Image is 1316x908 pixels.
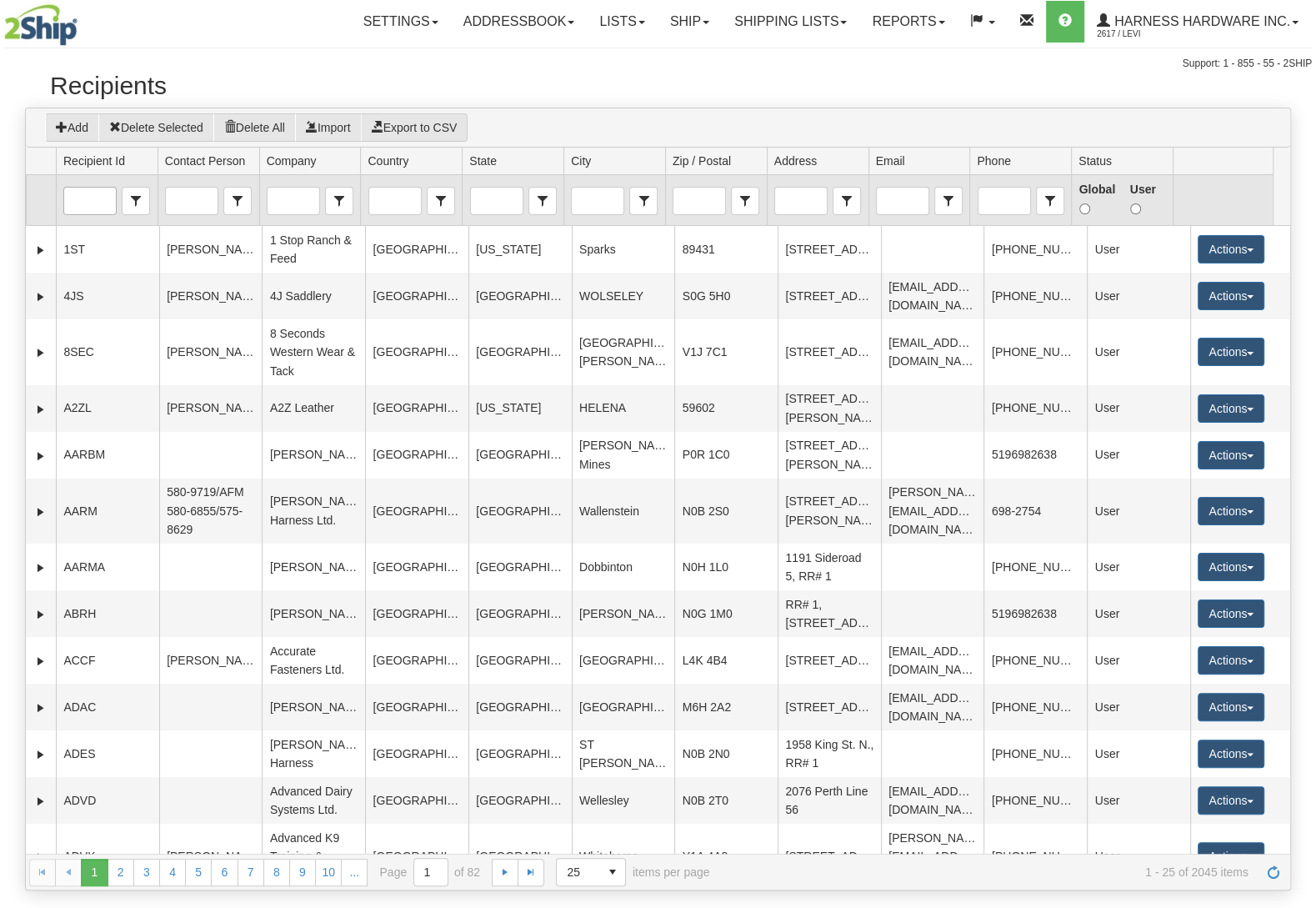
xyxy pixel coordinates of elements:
span: Phone [977,153,1010,169]
input: Page 1 [414,859,448,885]
a: Expand [33,653,49,670]
span: select [123,188,149,214]
label: Global [1079,180,1125,218]
td: N0H 1L0 [674,544,778,590]
span: Email [934,187,963,215]
td: ACCF [56,637,159,684]
span: select [326,188,353,214]
td: [PERSON_NAME][EMAIL_ADDRESS][DOMAIN_NAME] [881,824,984,889]
a: 2 [108,859,134,885]
button: Delete Selected [98,113,214,142]
td: [PERSON_NAME] [159,226,263,273]
td: RR# 1, [STREET_ADDRESS] [778,590,881,637]
td: [GEOGRAPHIC_DATA] [468,824,572,889]
span: State [469,153,497,169]
td: [STREET_ADDRESS] [778,684,881,730]
td: filter cell [1071,175,1173,226]
td: A2ZL [56,385,159,432]
a: Expand [33,448,49,464]
iframe: chat widget [1278,369,1314,539]
td: 1 Stop Ranch & Feed [262,226,365,273]
input: Company [268,188,319,214]
a: 10 [315,859,342,885]
a: Expand [33,700,49,716]
td: Advanced K9 Training & Service [262,824,365,889]
td: Sparks [572,226,675,273]
td: Wallenstein [572,479,675,544]
a: 8 [263,859,290,885]
td: 59602 [674,385,778,432]
td: User [1087,273,1190,319]
td: [PERSON_NAME] [262,684,365,730]
td: 5196982638 [983,590,1087,637]
td: [PERSON_NAME] [159,319,263,384]
td: AARMA [56,544,159,590]
td: [GEOGRAPHIC_DATA] [468,273,572,319]
td: filter cell [868,175,970,226]
td: [PHONE_NUMBER] [983,226,1087,273]
button: Actions [1198,786,1264,815]
td: [GEOGRAPHIC_DATA] [572,684,675,730]
span: items per page [556,858,709,886]
span: Page of 82 [379,858,480,886]
td: [PERSON_NAME] [262,544,365,590]
td: WOLSELEY [572,273,675,319]
span: select [935,188,962,214]
input: User [1130,203,1141,214]
a: Go to the next page [492,859,518,885]
input: Global [1079,203,1090,214]
span: Address [774,153,817,169]
span: Country [368,153,408,169]
td: 1958 King St. N., RR# 1 [778,730,881,777]
a: Settings [351,1,451,43]
td: [GEOGRAPHIC_DATA] [468,684,572,730]
a: Reports [859,1,957,43]
a: Expand [33,606,49,623]
td: [GEOGRAPHIC_DATA] [468,730,572,777]
span: Contact Person [223,187,252,215]
span: City [629,187,658,215]
td: [PERSON_NAME] [159,824,263,889]
td: [GEOGRAPHIC_DATA] [365,432,468,479]
td: AARBM [56,432,159,479]
td: ADAC [56,684,159,730]
td: filter cell [360,175,462,226]
span: Phone [1036,187,1064,215]
span: select [529,188,556,214]
a: Expand [33,849,49,865]
td: [PHONE_NUMBER] [983,637,1087,684]
a: 3 [133,859,160,885]
a: 7 [238,859,264,885]
td: Y1A 4A8 [674,824,778,889]
a: Expand [33,242,49,258]
td: V1J 7C1 [674,319,778,384]
input: Phone [978,188,1030,214]
td: [GEOGRAPHIC_DATA] [365,385,468,432]
td: User [1087,544,1190,590]
td: 4J Saddlery [262,273,365,319]
td: filter cell [969,175,1071,226]
a: Harness Hardware Inc. 2617 / Levi [1084,1,1311,43]
input: State [471,188,523,214]
span: Company [267,153,317,169]
td: N0B 2T0 [674,777,778,824]
button: Actions [1198,740,1264,768]
td: [GEOGRAPHIC_DATA] [365,590,468,637]
a: Addressbook [451,1,588,43]
a: 4 [159,859,186,885]
td: [EMAIL_ADDRESS][DOMAIN_NAME] [881,637,984,684]
td: [PERSON_NAME][EMAIL_ADDRESS][DOMAIN_NAME] [881,479,984,544]
a: Expand [33,504,49,520]
td: User [1087,590,1190,637]
td: L4K 4B4 [674,637,778,684]
div: Support: 1 - 855 - 55 - 2SHIP [4,57,1312,71]
a: 5 [185,859,212,885]
button: Actions [1198,441,1264,469]
td: 8 Seconds Western Wear & Tack [262,319,365,384]
button: Add [45,113,99,142]
span: Page 1 [81,859,108,885]
td: [PHONE_NUMBER] [983,273,1087,319]
td: [GEOGRAPHIC_DATA] [468,777,572,824]
span: Company [325,187,353,215]
td: [PERSON_NAME] [262,590,365,637]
